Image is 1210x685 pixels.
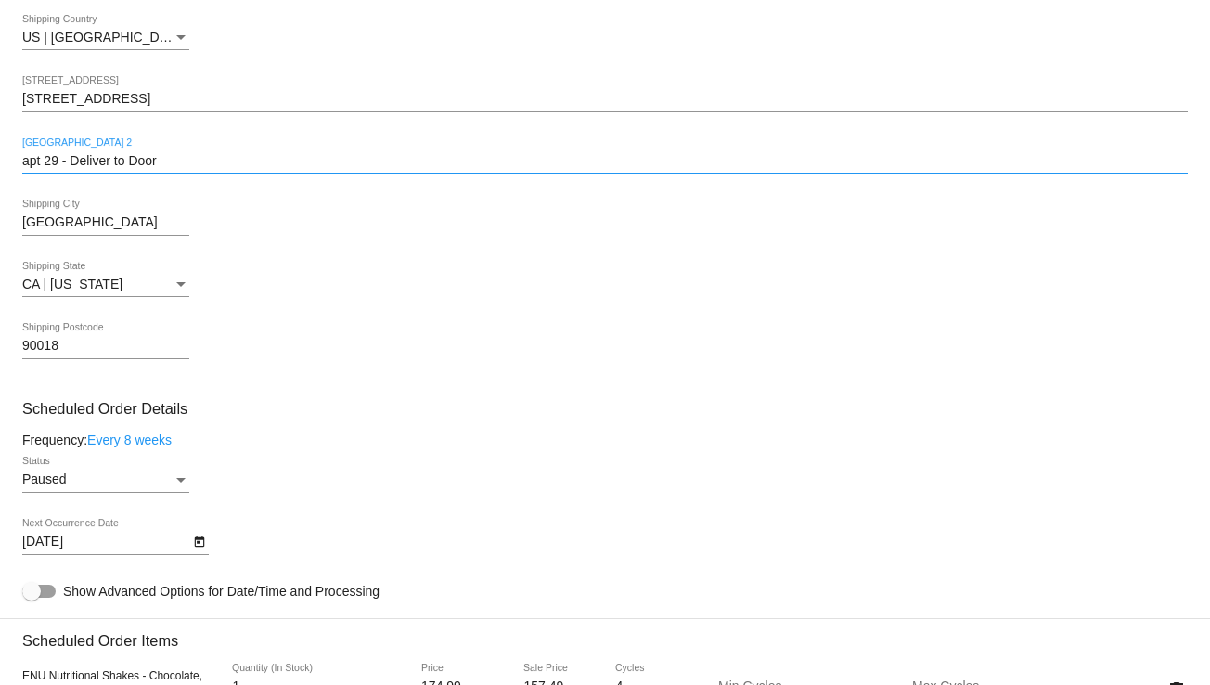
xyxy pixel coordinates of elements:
input: Shipping City [22,215,189,230]
input: Shipping Street 1 [22,92,1188,107]
div: Frequency: [22,433,1188,447]
span: CA | [US_STATE] [22,277,122,291]
span: Show Advanced Options for Date/Time and Processing [63,582,380,601]
mat-select: Shipping State [22,278,189,292]
mat-select: Status [22,472,189,487]
h3: Scheduled Order Details [22,400,1188,418]
button: Open calendar [189,531,209,550]
input: Next Occurrence Date [22,535,189,549]
mat-select: Shipping Country [22,31,189,45]
span: Paused [22,472,66,486]
input: Shipping Street 2 [22,154,1188,169]
h3: Scheduled Order Items [22,618,1188,650]
input: Shipping Postcode [22,339,189,354]
a: Every 8 weeks [87,433,172,447]
span: US | [GEOGRAPHIC_DATA] [22,30,187,45]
